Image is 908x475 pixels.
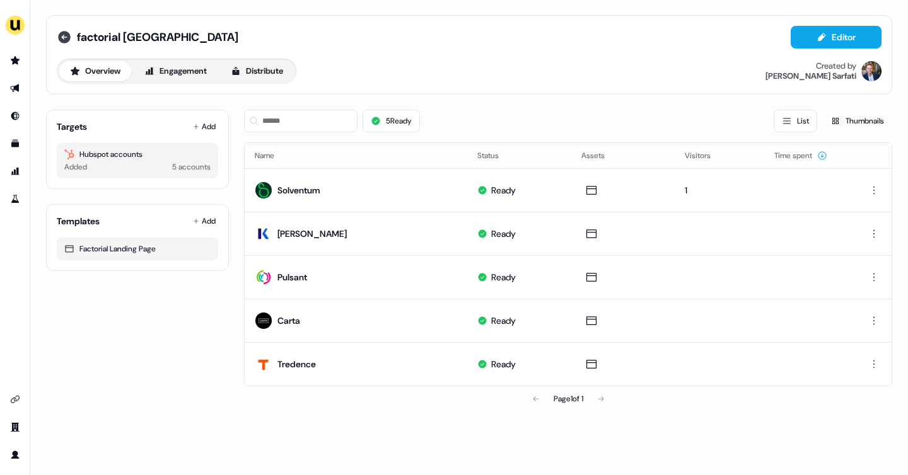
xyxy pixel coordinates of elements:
a: Go to profile [5,445,25,465]
a: Go to Inbound [5,106,25,126]
button: Editor [791,26,882,49]
div: Added [64,161,87,173]
button: Engagement [134,61,218,81]
button: List [774,110,817,132]
div: 1 [685,184,754,197]
div: Solventum [277,184,320,197]
button: Time spent [774,144,827,167]
button: Thumbnails [822,110,892,132]
div: Ready [491,227,516,240]
a: Go to team [5,417,25,437]
a: Go to attribution [5,161,25,181]
div: Hubspot accounts [64,148,211,161]
div: Ready [491,184,516,197]
button: Status [477,144,514,167]
div: Tredence [277,358,316,370]
a: Editor [791,32,882,45]
a: Go to templates [5,134,25,154]
div: Factorial Landing Page [64,243,211,255]
div: [PERSON_NAME] [277,227,347,240]
div: Created by [816,61,856,71]
div: Page 1 of 1 [554,392,583,405]
div: Ready [491,358,516,370]
div: Pulsant [277,271,307,283]
div: Targets [57,120,87,133]
div: Templates [57,215,100,227]
button: Visitors [685,144,726,167]
div: Ready [491,271,516,283]
a: Go to integrations [5,389,25,409]
button: 5Ready [363,110,420,132]
div: Carta [277,314,300,327]
button: Add [190,212,218,230]
button: Name [255,144,289,167]
span: factorial [GEOGRAPHIC_DATA] [77,30,238,45]
img: Yann [861,61,882,81]
div: 5 accounts [172,161,211,173]
button: Overview [59,61,131,81]
a: Go to experiments [5,189,25,209]
button: Add [190,118,218,135]
button: Distribute [220,61,294,81]
th: Assets [571,143,675,168]
div: [PERSON_NAME] Sarfati [765,71,856,81]
a: Go to outbound experience [5,78,25,98]
div: Ready [491,314,516,327]
a: Go to prospects [5,50,25,71]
